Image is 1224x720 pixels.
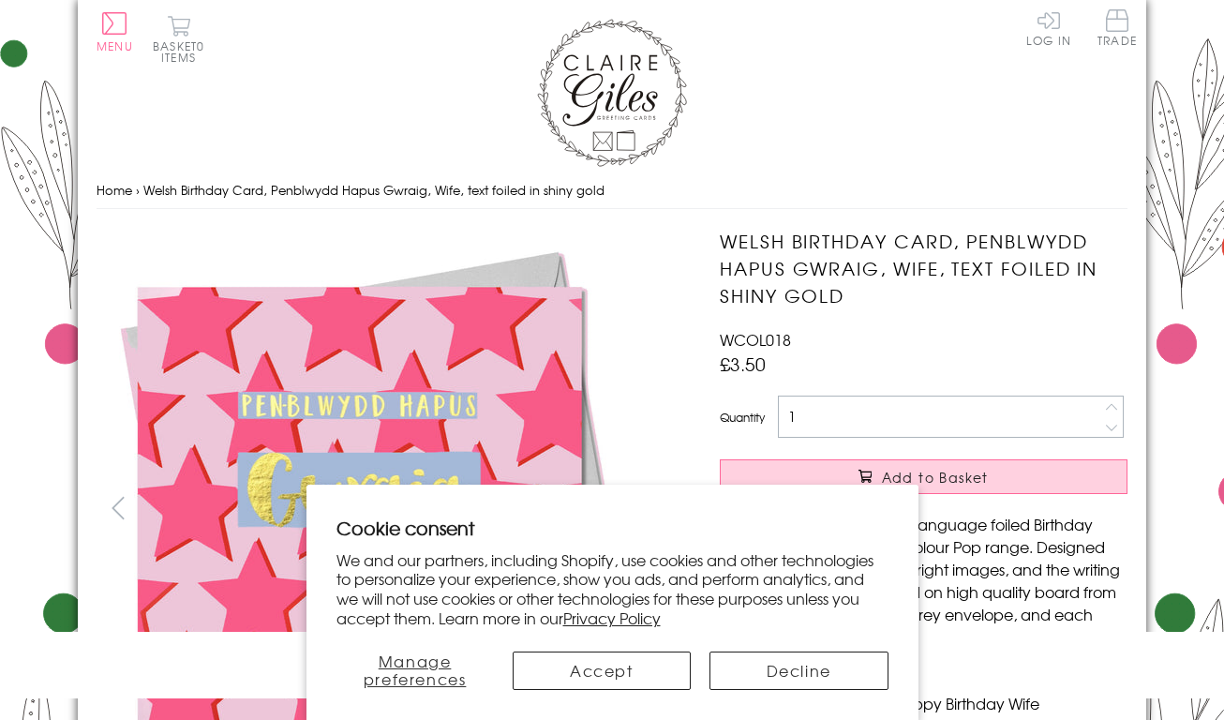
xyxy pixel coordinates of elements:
span: Trade [1097,9,1137,46]
a: Log In [1026,9,1071,46]
span: WCOL018 [720,328,791,351]
button: Manage preferences [336,652,494,690]
span: Manage preferences [364,650,467,690]
label: Quantity [720,409,765,426]
button: prev [97,487,139,529]
span: Welsh Birthday Card, Penblwydd Hapus Gwraig, Wife, text foiled in shiny gold [143,181,605,199]
li: Wording Translated - Happy Birthday Wife [720,692,1127,714]
span: › [136,181,140,199]
span: Add to Basket [882,468,989,487]
h2: Cookie consent [336,515,888,541]
span: 0 items [161,37,204,66]
nav: breadcrumbs [97,172,1127,210]
h1: Welsh Birthday Card, Penblwydd Hapus Gwraig, Wife, text foiled in shiny gold [720,228,1127,308]
button: Add to Basket [720,459,1127,494]
a: Trade [1097,9,1137,50]
button: Menu [97,12,133,52]
span: Menu [97,37,133,54]
span: £3.50 [720,351,766,377]
a: Home [97,181,132,199]
button: Basket0 items [153,15,204,63]
a: Privacy Policy [563,607,661,629]
button: Accept [513,652,691,690]
button: Decline [709,652,888,690]
p: This beautiful vibrant Welsh language foiled Birthday card is from the amazing Colour Pop range. ... [720,513,1127,648]
p: We and our partners, including Shopify, use cookies and other technologies to personalize your ex... [336,550,888,628]
img: Claire Giles Greetings Cards [537,19,687,167]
